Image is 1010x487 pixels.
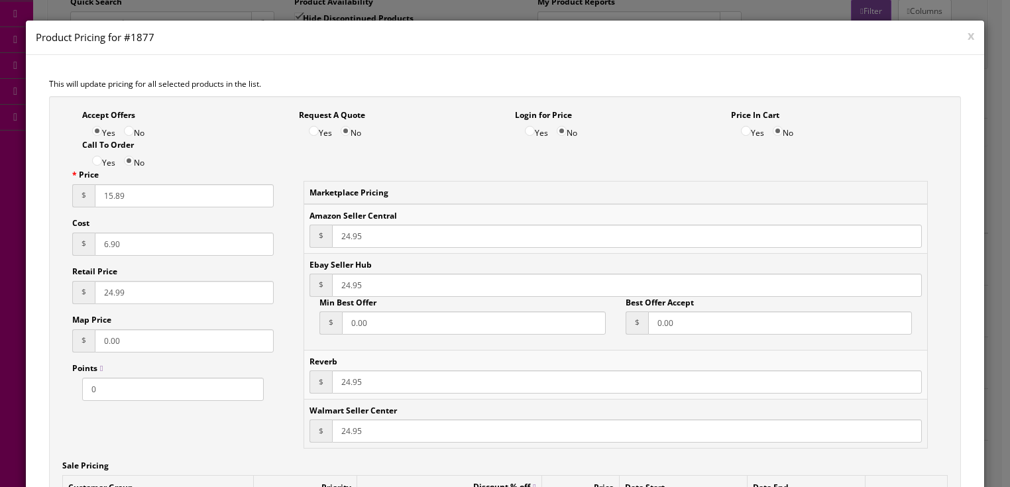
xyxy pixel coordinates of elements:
[72,169,99,181] label: Price
[92,126,102,136] input: Yes
[557,125,577,139] label: No
[309,370,332,394] span: $
[72,233,95,256] span: $
[309,125,332,139] label: Yes
[62,460,109,472] label: Sale Pricing
[309,356,337,367] label: Reverb
[95,281,274,304] input: This should be a number with up to 2 decimal places.
[92,125,115,139] label: Yes
[82,378,264,401] input: Points
[557,126,567,136] input: No
[332,370,922,394] input: This should be a number with up to 2 decimal places.
[319,297,376,308] label: Min Best Offer
[731,109,779,121] label: Price In Cart
[626,297,694,308] label: Best Offer Accept
[92,154,115,169] label: Yes
[332,225,922,248] input: This should be a number with up to 2 decimal places.
[309,126,319,136] input: Yes
[341,125,361,139] label: No
[626,311,648,335] span: $
[72,217,89,229] label: Cost
[72,362,103,374] span: Number of points needed to buy this item. If you don't want this product to be purchased with poi...
[319,311,342,335] span: $
[773,125,793,139] label: No
[49,78,961,90] p: This will update pricing for all selected products in the list.
[124,125,144,139] label: No
[968,29,974,41] button: x
[299,109,365,121] label: Request A Quote
[525,126,535,136] input: Yes
[309,225,332,248] span: $
[95,233,274,256] input: This should be a number with up to 2 decimal places.
[72,281,95,304] span: $
[741,126,751,136] input: Yes
[124,154,144,169] label: No
[82,109,135,121] label: Accept Offers
[95,184,274,207] input: This should be a number with up to 2 decimal places.
[309,259,372,270] label: Ebay Seller Hub
[741,125,764,139] label: Yes
[92,156,102,166] input: Yes
[124,126,134,136] input: No
[341,126,351,136] input: No
[309,405,397,416] label: Walmart Seller Center
[72,329,95,352] span: $
[36,30,974,44] h4: Product Pricing for #1877
[309,210,397,221] label: Amazon Seller Central
[525,125,548,139] label: Yes
[95,329,274,352] input: This should be a number with up to 2 decimal places.
[309,274,332,297] span: $
[342,311,606,335] input: This should be a number with up to 2 decimal places.
[82,139,134,151] label: Call To Order
[72,314,111,326] label: Map Price
[773,126,783,136] input: No
[332,274,922,297] input: This should be a number with up to 2 decimal places.
[515,109,572,121] label: Login for Price
[72,184,95,207] span: $
[124,156,134,166] input: No
[309,419,332,443] span: $
[332,419,922,443] input: This should be a number with up to 2 decimal places.
[72,266,117,278] label: Retail Price
[648,311,912,335] input: This should be a number with up to 2 decimal places.
[304,181,928,204] td: Marketplace Pricing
